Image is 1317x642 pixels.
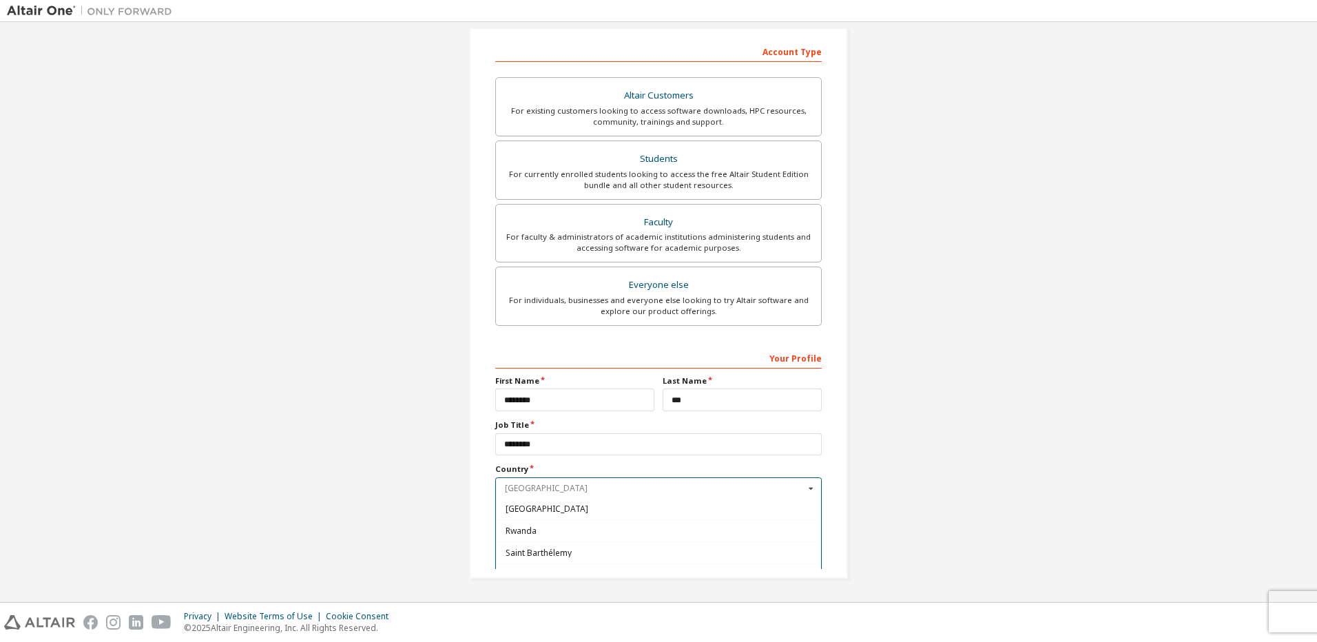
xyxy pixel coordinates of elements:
[504,86,813,105] div: Altair Customers
[4,615,75,630] img: altair_logo.svg
[506,548,812,557] span: Saint Barthélemy
[83,615,98,630] img: facebook.svg
[504,295,813,317] div: For individuals, businesses and everyone else looking to try Altair software and explore our prod...
[504,213,813,232] div: Faculty
[495,346,822,369] div: Your Profile
[504,231,813,253] div: For faculty & administrators of academic institutions administering students and accessing softwa...
[152,615,172,630] img: youtube.svg
[495,420,822,431] label: Job Title
[504,105,813,127] div: For existing customers looking to access software downloads, HPC resources, community, trainings ...
[504,169,813,191] div: For currently enrolled students looking to access the free Altair Student Edition bundle and all ...
[506,505,812,513] span: [GEOGRAPHIC_DATA]
[495,40,822,62] div: Account Type
[504,276,813,295] div: Everyone else
[184,611,225,622] div: Privacy
[663,375,822,386] label: Last Name
[7,4,179,18] img: Altair One
[506,527,812,535] span: Rwanda
[106,615,121,630] img: instagram.svg
[495,464,822,475] label: Country
[129,615,143,630] img: linkedin.svg
[225,611,326,622] div: Website Terms of Use
[504,149,813,169] div: Students
[184,622,397,634] p: © 2025 Altair Engineering, Inc. All Rights Reserved.
[495,375,654,386] label: First Name
[326,611,397,622] div: Cookie Consent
